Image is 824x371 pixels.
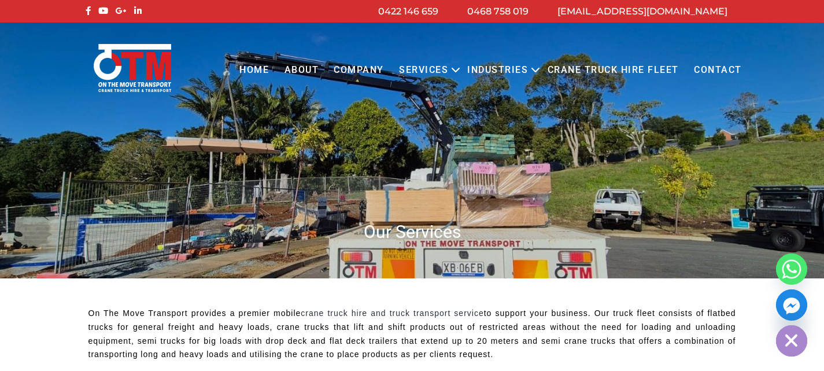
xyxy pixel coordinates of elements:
[686,54,749,86] a: Contact
[391,54,456,86] a: Services
[776,289,807,321] a: Facebook_Messenger
[232,54,276,86] a: Home
[301,308,483,318] a: crane truck hire and truck transport service
[326,54,391,86] a: COMPANY
[467,6,529,17] a: 0468 758 019
[557,6,727,17] a: [EMAIL_ADDRESS][DOMAIN_NAME]
[91,43,173,93] img: Otmtransport
[776,254,807,285] a: Whatsapp
[276,54,326,86] a: About
[83,221,742,243] h1: Our Services
[378,6,438,17] a: 0422 146 659
[460,54,535,86] a: Industries
[540,54,686,86] a: Crane Truck Hire Fleet
[88,307,736,362] p: On The Move Transport provides a premier mobile to support your business. Our truck fleet consist...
